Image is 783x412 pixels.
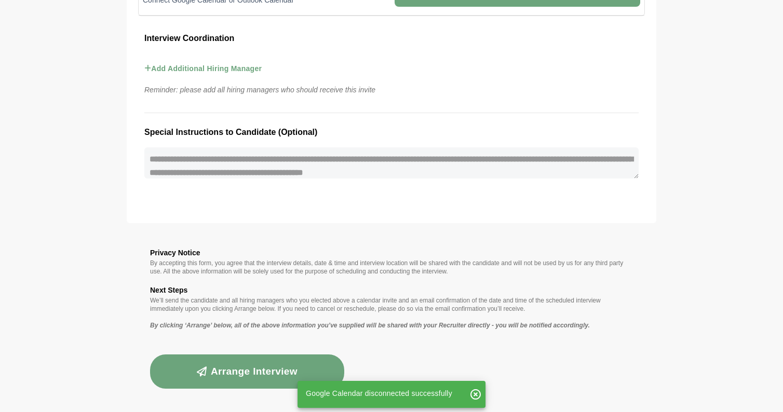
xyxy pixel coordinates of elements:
[306,389,452,397] span: Google Calendar disconnected successfully
[144,53,262,84] button: Add Additional Hiring Manager
[150,321,633,329] p: By clicking ‘Arrange’ below, all of the above information you’ve supplied will be shared with you...
[150,296,633,313] p: We’ll send the candidate and all hiring managers who you elected above a calendar invite and an e...
[150,354,344,389] button: Arrange Interview
[150,284,633,296] h3: Next Steps
[150,246,633,259] h3: Privacy Notice
[138,84,645,96] p: Reminder: please add all hiring managers who should receive this invite
[144,32,639,45] h3: Interview Coordination
[144,126,639,139] h3: Special Instructions to Candidate (Optional)
[150,259,633,276] p: By accepting this form, you agree that the interview details, date & time and interview location ...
